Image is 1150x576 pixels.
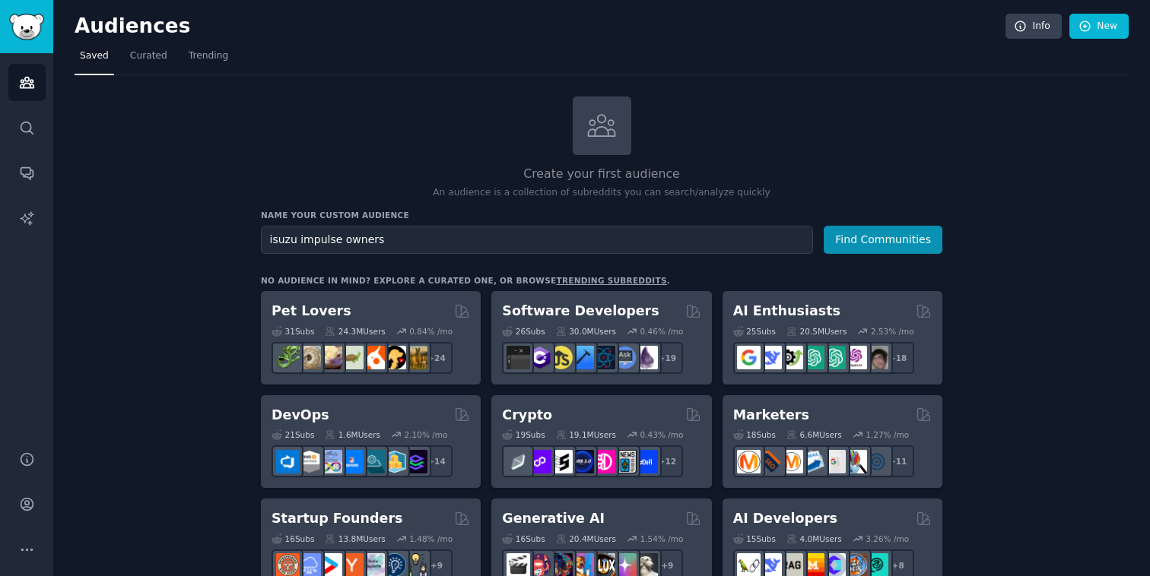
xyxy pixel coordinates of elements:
[502,302,659,321] h2: Software Developers
[640,429,684,440] div: 0.43 % /mo
[272,509,402,528] h2: Startup Founders
[733,509,837,528] h2: AI Developers
[733,406,809,425] h2: Marketers
[733,533,776,544] div: 15 Sub s
[528,346,551,369] img: csharp
[737,346,761,369] img: GoogleGeminiAI
[556,326,616,337] div: 30.0M Users
[871,326,914,337] div: 2.53 % /mo
[866,533,909,544] div: 3.26 % /mo
[786,533,842,544] div: 4.0M Users
[297,450,321,473] img: AWS_Certified_Experts
[613,346,637,369] img: AskComputerScience
[822,450,846,473] img: googleads
[843,346,867,369] img: OpenAIDev
[758,346,782,369] img: DeepSeek
[9,14,44,40] img: GummySearch logo
[405,429,448,440] div: 2.10 % /mo
[325,533,385,544] div: 13.8M Users
[421,445,453,477] div: + 14
[404,346,427,369] img: dogbreed
[556,429,616,440] div: 19.1M Users
[780,346,803,369] img: AItoolsCatalog
[80,49,109,63] span: Saved
[409,533,453,544] div: 1.48 % /mo
[361,346,385,369] img: cockatiel
[556,276,666,285] a: trending subreddits
[640,533,684,544] div: 1.54 % /mo
[824,226,942,254] button: Find Communities
[502,509,605,528] h2: Generative AI
[325,326,385,337] div: 24.3M Users
[866,429,909,440] div: 1.27 % /mo
[189,49,228,63] span: Trending
[737,450,761,473] img: content_marketing
[261,165,942,184] h2: Create your first audience
[272,302,351,321] h2: Pet Lovers
[843,450,867,473] img: MarketingResearch
[272,429,314,440] div: 21 Sub s
[651,342,683,374] div: + 19
[319,450,342,473] img: Docker_DevOps
[1069,14,1129,40] a: New
[272,326,314,337] div: 31 Sub s
[780,450,803,473] img: AskMarketing
[507,346,530,369] img: software
[733,326,776,337] div: 25 Sub s
[75,14,1005,39] h2: Audiences
[733,429,776,440] div: 18 Sub s
[570,450,594,473] img: web3
[549,346,573,369] img: learnjavascript
[421,342,453,374] div: + 24
[502,326,545,337] div: 26 Sub s
[130,49,167,63] span: Curated
[640,326,684,337] div: 0.46 % /mo
[325,429,380,440] div: 1.6M Users
[882,445,914,477] div: + 11
[786,429,842,440] div: 6.6M Users
[383,450,406,473] img: aws_cdk
[383,346,406,369] img: PetAdvice
[592,346,615,369] img: reactnative
[865,450,888,473] img: OnlineMarketing
[261,210,942,220] h3: Name your custom audience
[882,342,914,374] div: + 18
[634,346,658,369] img: elixir
[801,450,824,473] img: Emailmarketing
[865,346,888,369] img: ArtificalIntelligence
[570,346,594,369] img: iOSProgramming
[261,186,942,200] p: An audience is a collection of subreddits you can search/analyze quickly
[502,429,545,440] div: 19 Sub s
[340,346,364,369] img: turtle
[786,326,847,337] div: 20.5M Users
[592,450,615,473] img: defiblockchain
[651,445,683,477] div: + 12
[272,533,314,544] div: 16 Sub s
[276,346,300,369] img: herpetology
[319,346,342,369] img: leopardgeckos
[502,406,552,425] h2: Crypto
[297,346,321,369] img: ballpython
[361,450,385,473] img: platformengineering
[409,326,453,337] div: 0.84 % /mo
[261,226,813,254] input: Pick a short name, like "Digital Marketers" or "Movie-Goers"
[822,346,846,369] img: chatgpt_prompts_
[183,44,233,75] a: Trending
[507,450,530,473] img: ethfinance
[1005,14,1062,40] a: Info
[758,450,782,473] img: bigseo
[549,450,573,473] img: ethstaker
[556,533,616,544] div: 20.4M Users
[634,450,658,473] img: defi_
[340,450,364,473] img: DevOpsLinks
[75,44,114,75] a: Saved
[528,450,551,473] img: 0xPolygon
[733,302,840,321] h2: AI Enthusiasts
[272,406,329,425] h2: DevOps
[613,450,637,473] img: CryptoNews
[801,346,824,369] img: chatgpt_promptDesign
[404,450,427,473] img: PlatformEngineers
[502,533,545,544] div: 16 Sub s
[276,450,300,473] img: azuredevops
[261,275,670,286] div: No audience in mind? Explore a curated one, or browse .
